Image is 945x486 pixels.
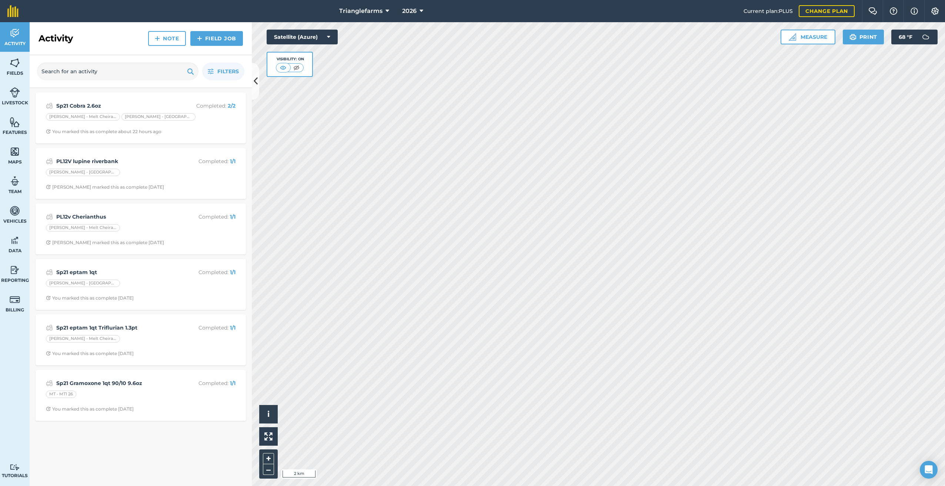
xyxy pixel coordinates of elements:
[46,268,53,277] img: svg+xml;base64,PD94bWwgdmVyc2lvbj0iMS4wIiBlbmNvZGluZz0idXRmLTgiPz4KPCEtLSBHZW5lcmF0b3I6IEFkb2JlIE...
[276,56,304,62] div: Visibility: On
[39,33,73,44] h2: Activity
[799,5,855,17] a: Change plan
[918,30,933,44] img: svg+xml;base64,PD94bWwgdmVyc2lvbj0iMS4wIiBlbmNvZGluZz0idXRmLTgiPz4KPCEtLSBHZW5lcmF0b3I6IEFkb2JlIE...
[264,432,273,441] img: Four arrows, one pointing top left, one top right, one bottom right and the last bottom left
[46,157,53,166] img: svg+xml;base64,PD94bWwgdmVyc2lvbj0iMS4wIiBlbmNvZGluZz0idXRmLTgiPz4KPCEtLSBHZW5lcmF0b3I6IEFkb2JlIE...
[230,324,236,331] strong: 1 / 1
[789,33,796,41] img: Ruler icon
[899,30,912,44] span: 68 ° F
[46,113,120,121] div: [PERSON_NAME] - Melt Cheiranthus 10075 25
[10,464,20,471] img: svg+xml;base64,PD94bWwgdmVyc2lvbj0iMS4wIiBlbmNvZGluZz0idXRmLTgiPz4KPCEtLSBHZW5lcmF0b3I6IEFkb2JlIE...
[868,7,877,15] img: Two speech bubbles overlapping with the left bubble in the forefront
[46,280,120,287] div: [PERSON_NAME] - [GEOGRAPHIC_DATA] 25
[10,87,20,98] img: svg+xml;base64,PD94bWwgdmVyc2lvbj0iMS4wIiBlbmNvZGluZz0idXRmLTgiPz4KPCEtLSBHZW5lcmF0b3I6IEFkb2JlIE...
[849,33,856,41] img: svg+xml;base64,PHN2ZyB4bWxucz0iaHR0cDovL3d3dy53My5vcmcvMjAwMC9zdmciIHdpZHRoPSIxOSIgaGVpZ2h0PSIyNC...
[10,264,20,276] img: svg+xml;base64,PD94bWwgdmVyc2lvbj0iMS4wIiBlbmNvZGluZz0idXRmLTgiPz4KPCEtLSBHZW5lcmF0b3I6IEFkb2JlIE...
[339,7,383,16] span: Trianglefarms
[931,7,939,15] img: A cog icon
[46,212,53,221] img: svg+xml;base64,PD94bWwgdmVyc2lvbj0iMS4wIiBlbmNvZGluZz0idXRmLTgiPz4KPCEtLSBHZW5lcmF0b3I6IEFkb2JlIE...
[46,295,134,301] div: You marked this as complete [DATE]
[10,294,20,305] img: svg+xml;base64,PD94bWwgdmVyc2lvbj0iMS4wIiBlbmNvZGluZz0idXRmLTgiPz4KPCEtLSBHZW5lcmF0b3I6IEFkb2JlIE...
[267,30,338,44] button: Satellite (Azure)
[230,158,236,165] strong: 1 / 1
[56,213,174,221] strong: PL12v Cherianthus
[40,208,241,250] a: PL12v CherianthusCompleted: 1/1[PERSON_NAME] - Melt Cheiranthus 10075 25Clock with arrow pointing...
[259,405,278,423] button: i
[46,335,120,342] div: [PERSON_NAME] - Melt Cheiranthus 10075 25
[56,379,174,387] strong: Sp21 Gramoxone 1qt 90/10 9.6oz
[177,324,236,332] p: Completed :
[228,102,236,109] strong: 2 / 2
[202,63,244,80] button: Filters
[56,157,174,165] strong: PL12V lupine riverbank
[46,391,76,398] div: MT - MT1 26
[7,5,19,17] img: fieldmargin Logo
[46,296,51,300] img: Clock with arrow pointing clockwise
[889,7,898,15] img: A question mark icon
[40,263,241,306] a: Sp21 eptam 1qtCompleted: 1/1[PERSON_NAME] - [GEOGRAPHIC_DATA] 25Clock with arrow pointing clockwi...
[217,67,239,75] span: Filters
[177,157,236,165] p: Completed :
[46,240,164,246] div: [PERSON_NAME] marked this as complete [DATE]
[46,240,51,245] img: Clock with arrow pointing clockwise
[230,213,236,220] strong: 1 / 1
[10,28,20,39] img: svg+xml;base64,PD94bWwgdmVyc2lvbj0iMS4wIiBlbmNvZGluZz0idXRmLTgiPz4KPCEtLSBHZW5lcmF0b3I6IEFkb2JlIE...
[911,7,918,16] img: svg+xml;base64,PHN2ZyB4bWxucz0iaHR0cDovL3d3dy53My5vcmcvMjAwMC9zdmciIHdpZHRoPSIxNyIgaGVpZ2h0PSIxNy...
[46,169,120,176] div: [PERSON_NAME] - [GEOGRAPHIC_DATA] 25
[230,380,236,387] strong: 1 / 1
[292,64,301,71] img: svg+xml;base64,PHN2ZyB4bWxucz0iaHR0cDovL3d3dy53My5vcmcvMjAwMC9zdmciIHdpZHRoPSI1MCIgaGVpZ2h0PSI0MC...
[121,113,196,121] div: [PERSON_NAME] - [GEOGRAPHIC_DATA] 25
[148,31,186,46] a: Note
[10,117,20,128] img: svg+xml;base64,PHN2ZyB4bWxucz0iaHR0cDovL3d3dy53My5vcmcvMjAwMC9zdmciIHdpZHRoPSI1NiIgaGVpZ2h0PSI2MC...
[843,30,884,44] button: Print
[46,351,51,356] img: Clock with arrow pointing clockwise
[263,453,274,464] button: +
[40,319,241,361] a: Sp21 eptam 1qt Triflurian 1.3ptCompleted: 1/1[PERSON_NAME] - Melt Cheiranthus 10075 25Clock with ...
[177,102,236,110] p: Completed :
[230,269,236,276] strong: 1 / 1
[10,235,20,246] img: svg+xml;base64,PD94bWwgdmVyc2lvbj0iMS4wIiBlbmNvZGluZz0idXRmLTgiPz4KPCEtLSBHZW5lcmF0b3I6IEFkb2JlIE...
[46,406,51,411] img: Clock with arrow pointing clockwise
[46,101,53,110] img: svg+xml;base64,PD94bWwgdmVyc2lvbj0iMS4wIiBlbmNvZGluZz0idXRmLTgiPz4KPCEtLSBHZW5lcmF0b3I6IEFkb2JlIE...
[46,185,51,189] img: Clock with arrow pointing clockwise
[744,7,793,15] span: Current plan : PLUS
[46,129,51,134] img: Clock with arrow pointing clockwise
[56,268,174,276] strong: Sp21 eptam 1qt
[197,34,202,43] img: svg+xml;base64,PHN2ZyB4bWxucz0iaHR0cDovL3d3dy53My5vcmcvMjAwMC9zdmciIHdpZHRoPSIxNCIgaGVpZ2h0PSIyNC...
[190,31,243,46] a: Field Job
[46,379,53,388] img: svg+xml;base64,PD94bWwgdmVyc2lvbj0iMS4wIiBlbmNvZGluZz0idXRmLTgiPz4KPCEtLSBHZW5lcmF0b3I6IEFkb2JlIE...
[891,30,938,44] button: 68 °F
[46,323,53,332] img: svg+xml;base64,PD94bWwgdmVyc2lvbj0iMS4wIiBlbmNvZGluZz0idXRmLTgiPz4KPCEtLSBHZW5lcmF0b3I6IEFkb2JlIE...
[177,213,236,221] p: Completed :
[46,224,120,232] div: [PERSON_NAME] - Melt Cheiranthus 10075 25
[187,67,194,76] img: svg+xml;base64,PHN2ZyB4bWxucz0iaHR0cDovL3d3dy53My5vcmcvMjAwMC9zdmciIHdpZHRoPSIxOSIgaGVpZ2h0PSIyNC...
[56,102,174,110] strong: Sp21 Cobra 2.6oz
[278,64,288,71] img: svg+xml;base64,PHN2ZyB4bWxucz0iaHR0cDovL3d3dy53My5vcmcvMjAwMC9zdmciIHdpZHRoPSI1MCIgaGVpZ2h0PSI0MC...
[177,268,236,276] p: Completed :
[37,63,198,80] input: Search for an activity
[46,406,134,412] div: You marked this as complete [DATE]
[10,205,20,216] img: svg+xml;base64,PD94bWwgdmVyc2lvbj0iMS4wIiBlbmNvZGluZz0idXRmLTgiPz4KPCEtLSBHZW5lcmF0b3I6IEFkb2JlIE...
[10,57,20,68] img: svg+xml;base64,PHN2ZyB4bWxucz0iaHR0cDovL3d3dy53My5vcmcvMjAwMC9zdmciIHdpZHRoPSI1NiIgaGVpZ2h0PSI2MC...
[781,30,835,44] button: Measure
[46,184,164,190] div: [PERSON_NAME] marked this as complete [DATE]
[263,464,274,475] button: –
[40,374,241,416] a: Sp21 Gramoxone 1qt 90/10 9.6ozCompleted: 1/1MT - MT1 26Clock with arrow pointing clockwiseYou mar...
[155,34,160,43] img: svg+xml;base64,PHN2ZyB4bWxucz0iaHR0cDovL3d3dy53My5vcmcvMjAwMC9zdmciIHdpZHRoPSIxNCIgaGVpZ2h0PSIyNC...
[920,461,938,479] div: Open Intercom Messenger
[40,152,241,195] a: PL12V lupine riverbankCompleted: 1/1[PERSON_NAME] - [GEOGRAPHIC_DATA] 25Clock with arrow pointing...
[56,324,174,332] strong: Sp21 eptam 1qt Triflurian 1.3pt
[402,7,417,16] span: 2026
[177,379,236,387] p: Completed :
[267,409,270,419] span: i
[10,146,20,157] img: svg+xml;base64,PHN2ZyB4bWxucz0iaHR0cDovL3d3dy53My5vcmcvMjAwMC9zdmciIHdpZHRoPSI1NiIgaGVpZ2h0PSI2MC...
[10,176,20,187] img: svg+xml;base64,PD94bWwgdmVyc2lvbj0iMS4wIiBlbmNvZGluZz0idXRmLTgiPz4KPCEtLSBHZW5lcmF0b3I6IEFkb2JlIE...
[46,351,134,357] div: You marked this as complete [DATE]
[40,97,241,139] a: Sp21 Cobra 2.6ozCompleted: 2/2[PERSON_NAME] - Melt Cheiranthus 10075 25[PERSON_NAME] - [GEOGRAPHI...
[46,129,161,135] div: You marked this as complete about 22 hours ago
